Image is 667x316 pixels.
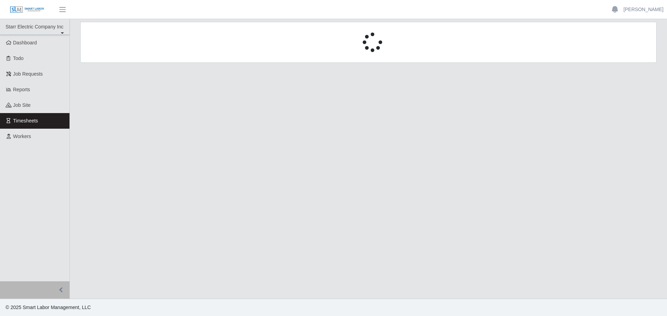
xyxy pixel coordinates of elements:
[13,40,37,45] span: Dashboard
[13,118,38,123] span: Timesheets
[13,102,31,108] span: job site
[6,305,91,310] span: © 2025 Smart Labor Management, LLC
[624,6,664,13] a: [PERSON_NAME]
[13,134,31,139] span: Workers
[10,6,44,14] img: SLM Logo
[13,55,24,61] span: Todo
[13,71,43,77] span: Job Requests
[13,87,30,92] span: Reports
